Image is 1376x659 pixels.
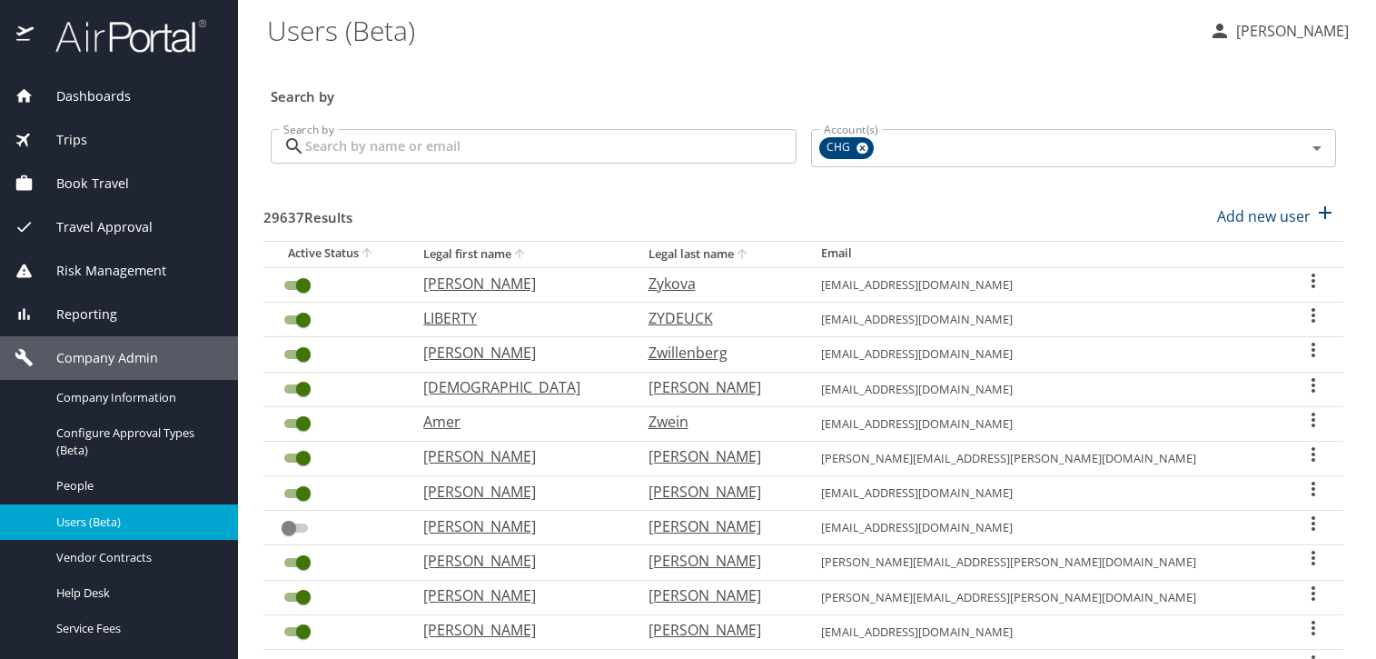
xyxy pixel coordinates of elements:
[807,545,1284,580] td: [PERSON_NAME][EMAIL_ADDRESS][PERSON_NAME][DOMAIN_NAME]
[423,445,611,467] p: [PERSON_NAME]
[56,514,216,531] span: Users (Beta)
[511,246,530,264] button: sort
[648,515,785,537] p: [PERSON_NAME]
[807,476,1284,511] td: [EMAIL_ADDRESS][DOMAIN_NAME]
[648,411,785,433] p: Zwein
[648,307,785,329] p: ZYDEUCK
[56,584,216,602] span: Help Desk
[807,580,1284,614] td: [PERSON_NAME][EMAIL_ADDRESS][PERSON_NAME][DOMAIN_NAME]
[807,267,1284,302] td: [EMAIL_ADDRESS][DOMAIN_NAME]
[648,481,785,503] p: [PERSON_NAME]
[263,241,409,267] th: Active Status
[423,515,611,537] p: [PERSON_NAME]
[34,130,87,150] span: Trips
[56,620,216,637] span: Service Fees
[359,245,377,263] button: sort
[1304,135,1330,161] button: Open
[1202,15,1356,47] button: [PERSON_NAME]
[1217,205,1311,227] p: Add new user
[423,481,611,503] p: [PERSON_NAME]
[1210,196,1343,236] button: Add new user
[423,550,611,572] p: [PERSON_NAME]
[34,348,158,368] span: Company Admin
[807,614,1284,649] td: [EMAIL_ADDRESS][DOMAIN_NAME]
[34,174,129,194] span: Book Travel
[807,241,1284,267] th: Email
[648,376,785,398] p: [PERSON_NAME]
[56,389,216,406] span: Company Information
[56,549,216,566] span: Vendor Contracts
[807,511,1284,545] td: [EMAIL_ADDRESS][DOMAIN_NAME]
[35,18,206,54] img: airportal-logo.png
[34,86,131,106] span: Dashboards
[807,406,1284,441] td: [EMAIL_ADDRESS][DOMAIN_NAME]
[56,477,216,494] span: People
[734,246,752,264] button: sort
[34,217,153,237] span: Travel Approval
[807,372,1284,406] td: [EMAIL_ADDRESS][DOMAIN_NAME]
[305,129,797,164] input: Search by name or email
[648,273,785,295] p: Zykova
[263,196,352,228] h3: 29637 Results
[819,138,861,157] span: CHG
[271,75,1336,107] h3: Search by
[1231,20,1349,42] p: [PERSON_NAME]
[423,376,611,398] p: [DEMOGRAPHIC_DATA]
[819,137,874,159] div: CHG
[423,273,611,295] p: [PERSON_NAME]
[634,241,807,267] th: Legal last name
[648,550,785,572] p: [PERSON_NAME]
[423,619,611,641] p: [PERSON_NAME]
[807,441,1284,475] td: [PERSON_NAME][EMAIL_ADDRESS][PERSON_NAME][DOMAIN_NAME]
[56,424,216,459] span: Configure Approval Types (Beta)
[16,18,35,54] img: icon-airportal.png
[267,2,1194,58] h1: Users (Beta)
[807,303,1284,337] td: [EMAIL_ADDRESS][DOMAIN_NAME]
[409,241,633,267] th: Legal first name
[648,619,785,641] p: [PERSON_NAME]
[423,307,611,329] p: LIBERTY
[423,411,611,433] p: Amer
[34,261,166,281] span: Risk Management
[423,342,611,364] p: [PERSON_NAME]
[423,584,611,606] p: [PERSON_NAME]
[34,305,117,325] span: Reporting
[648,445,785,467] p: [PERSON_NAME]
[648,342,785,364] p: Zwillenberg
[648,584,785,606] p: [PERSON_NAME]
[807,337,1284,372] td: [EMAIL_ADDRESS][DOMAIN_NAME]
